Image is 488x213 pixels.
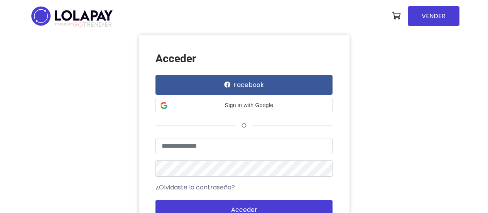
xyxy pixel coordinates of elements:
a: VENDER [408,6,459,26]
span: o [236,121,252,130]
img: logo [29,4,115,28]
span: POWERED BY [55,22,73,27]
a: ¿Olvidaste la contraseña? [155,183,235,192]
span: TRENDIER [55,21,112,28]
h3: Acceder [155,52,333,65]
div: Sign in with Google [155,98,333,113]
span: Sign in with Google [171,101,328,109]
span: GO [73,20,83,29]
button: Facebook [155,75,333,95]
